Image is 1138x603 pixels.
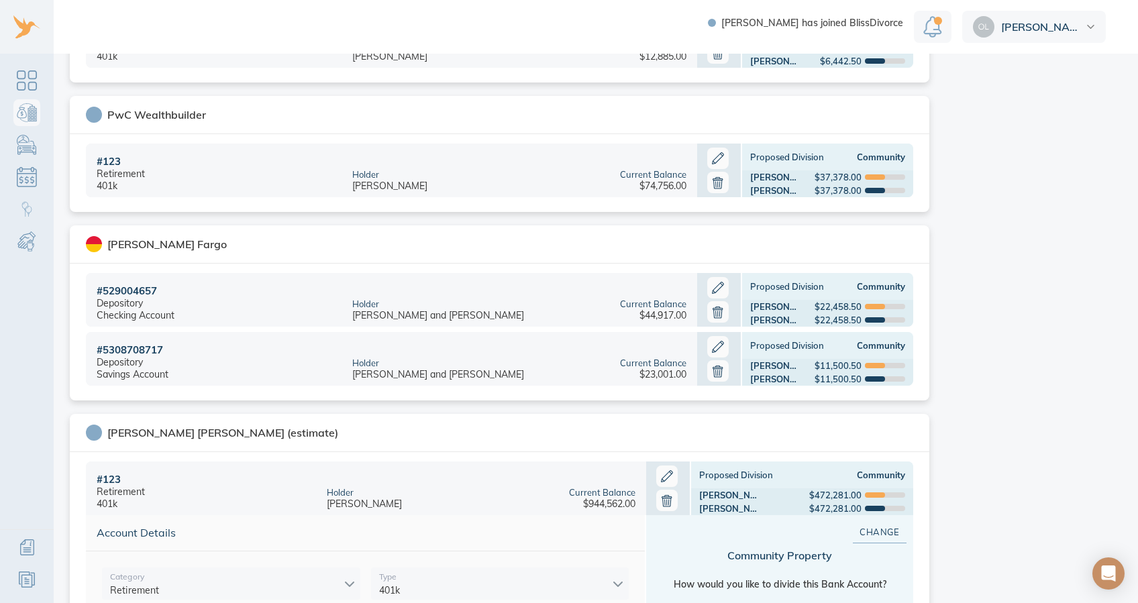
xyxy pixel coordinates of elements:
[639,309,686,321] div: $44,917.00
[1001,21,1083,32] span: [PERSON_NAME]
[750,315,796,325] div: [PERSON_NAME]
[97,50,117,62] div: 401k
[13,228,40,255] a: Child & Spousal Support
[750,56,796,66] div: [PERSON_NAME]
[97,180,117,192] div: 401k
[923,16,942,38] img: Notification
[97,168,145,180] div: Retirement
[721,18,903,28] span: [PERSON_NAME] has joined BlissDivorce
[352,180,427,192] div: [PERSON_NAME]
[809,490,862,500] div: $472,281.00
[820,56,862,66] div: $6,442.50
[750,172,796,182] div: [PERSON_NAME]
[97,343,163,356] div: # 5308708717
[13,196,40,223] a: Child Custody & Parenting
[97,526,634,540] span: Account Details
[815,315,862,325] div: $22,458.50
[750,340,828,351] div: Proposed Division
[874,525,885,540] span: Change
[750,152,828,162] div: Proposed Division
[371,567,629,600] div: 401k
[107,426,338,439] div: [PERSON_NAME] [PERSON_NAME] (estimate)
[750,374,796,384] div: [PERSON_NAME]
[97,309,174,321] div: Checking Account
[815,301,862,312] div: $22,458.50
[97,297,143,309] div: Depository
[750,185,796,196] div: [PERSON_NAME]
[352,309,524,321] div: [PERSON_NAME] and [PERSON_NAME]
[97,356,143,368] div: Depository
[1092,557,1125,590] div: Open Intercom Messenger
[653,578,907,590] div: How would you like to divide this Bank Account?
[352,358,379,368] div: Holder
[750,301,796,312] div: [PERSON_NAME]
[973,16,994,38] img: 18b314804d231a12b568563600782c47
[639,50,686,62] div: $12,885.00
[13,99,40,126] a: Bank Accounts & Investments
[583,498,635,510] div: $944,562.00
[620,358,686,368] div: Current Balance
[809,503,862,514] div: $472,281.00
[699,503,761,514] div: [PERSON_NAME]
[107,108,206,121] div: PwC Wealthbuilder
[815,374,862,384] div: $11,500.50
[750,281,828,292] div: Proposed Division
[639,368,686,380] div: $23,001.00
[828,340,906,351] div: Community
[13,534,40,561] a: Additional Information
[815,172,862,182] div: $37,378.00
[699,470,803,480] div: Proposed Division
[1086,25,1095,29] img: dropdown.svg
[352,298,379,309] div: Holder
[13,566,40,593] a: Resources
[13,131,40,158] a: Personal Possessions
[750,360,796,371] div: [PERSON_NAME]
[653,549,907,562] div: Community Property
[569,487,635,498] div: Current Balance
[639,180,686,192] div: $74,756.00
[97,155,121,168] div: # 123
[620,298,686,309] div: Current Balance
[97,284,157,297] div: # 529004657
[13,67,40,94] a: Dashboard
[97,486,145,498] div: Retirement
[107,237,227,251] div: [PERSON_NAME] Fargo
[97,368,168,380] div: Savings Account
[828,152,906,162] div: Community
[352,169,379,180] div: Holder
[853,522,907,543] button: Change
[815,360,862,371] div: $11,500.50
[699,490,761,500] div: [PERSON_NAME]
[97,498,117,510] div: 401k
[620,169,686,180] div: Current Balance
[13,164,40,190] a: Debts & Obligations
[352,368,524,380] div: [PERSON_NAME] and [PERSON_NAME]
[327,487,354,498] div: Holder
[97,473,121,486] div: # 123
[327,498,402,510] div: [PERSON_NAME]
[815,185,862,196] div: $37,378.00
[803,470,906,480] div: Community
[102,567,360,600] div: Retirement
[828,281,906,292] div: Community
[352,50,427,62] div: [PERSON_NAME]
